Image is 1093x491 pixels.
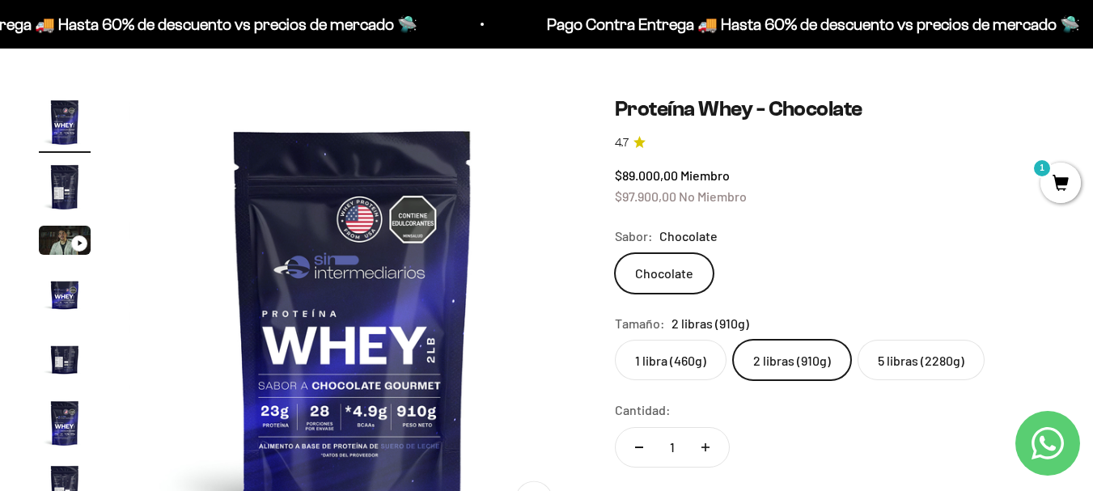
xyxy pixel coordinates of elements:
button: Reducir cantidad [616,428,663,467]
img: Proteína Whey - Chocolate [39,397,91,449]
img: Proteína Whey - Chocolate [39,161,91,213]
span: Chocolate [659,226,718,247]
p: Pago Contra Entrega 🚚 Hasta 60% de descuento vs precios de mercado 🛸 [532,11,1065,37]
span: Miembro [680,167,730,183]
span: No Miembro [679,188,747,204]
button: Aumentar cantidad [682,428,729,467]
span: $89.000,00 [615,167,678,183]
span: 4.7 [615,134,629,152]
legend: Sabor: [615,226,653,247]
button: Ir al artículo 1 [39,96,91,153]
img: Proteína Whey - Chocolate [39,332,91,384]
span: $97.900,00 [615,188,676,204]
img: Proteína Whey - Chocolate [39,96,91,148]
button: Ir al artículo 2 [39,161,91,218]
a: 4.74.7 de 5.0 estrellas [615,134,1054,152]
button: Ir al artículo 6 [39,397,91,454]
h1: Proteína Whey - Chocolate [615,96,1054,121]
legend: Tamaño: [615,313,665,334]
button: Ir al artículo 3 [39,226,91,260]
img: Proteína Whey - Chocolate [39,268,91,320]
label: Cantidad: [615,400,671,421]
button: Ir al artículo 4 [39,268,91,324]
span: 2 libras (910g) [671,313,749,334]
mark: 1 [1032,159,1052,178]
a: 1 [1040,176,1081,193]
button: Ir al artículo 5 [39,332,91,389]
